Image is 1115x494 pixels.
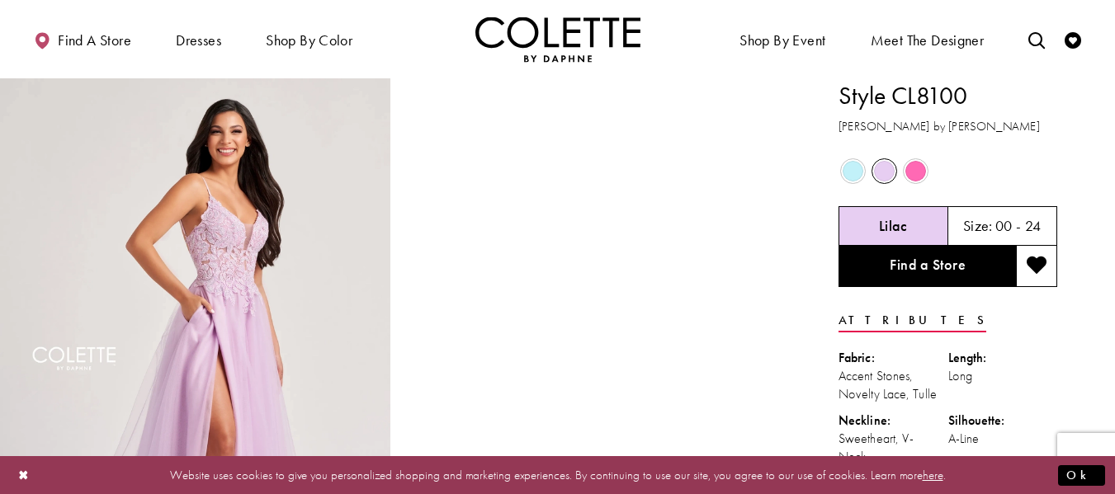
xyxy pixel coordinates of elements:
a: here [923,466,943,482]
a: Attributes [839,308,986,332]
a: Find a Store [839,246,1016,287]
div: Silhouette: [948,412,1058,430]
div: Accent Stones, Novelty Lace, Tulle [839,367,948,403]
div: Long [948,367,1058,385]
button: Close Dialog [10,460,38,489]
p: Website uses cookies to give you personalized shopping and marketing experiences. By continuing t... [119,463,996,486]
button: Add to wishlist [1016,246,1057,287]
h5: 00 - 24 [995,218,1042,234]
div: Product color controls state depends on size chosen [839,155,1057,186]
h1: Style CL8100 [839,78,1057,113]
div: Sweetheart, V-Neck [839,430,948,466]
div: Light Blue [839,157,867,186]
div: Neckline: [839,412,948,430]
div: Fabric: [839,349,948,367]
div: A-Line [948,430,1058,448]
h5: Chosen color [879,218,908,234]
div: Lilac [870,157,899,186]
video: Style CL8100 Colette by Daphne #1 autoplay loop mute video [399,78,789,274]
div: Length: [948,349,1058,367]
span: Size: [963,216,993,235]
div: Pink [901,157,930,186]
h3: [PERSON_NAME] by [PERSON_NAME] [839,117,1057,136]
button: Submit Dialog [1058,464,1105,485]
